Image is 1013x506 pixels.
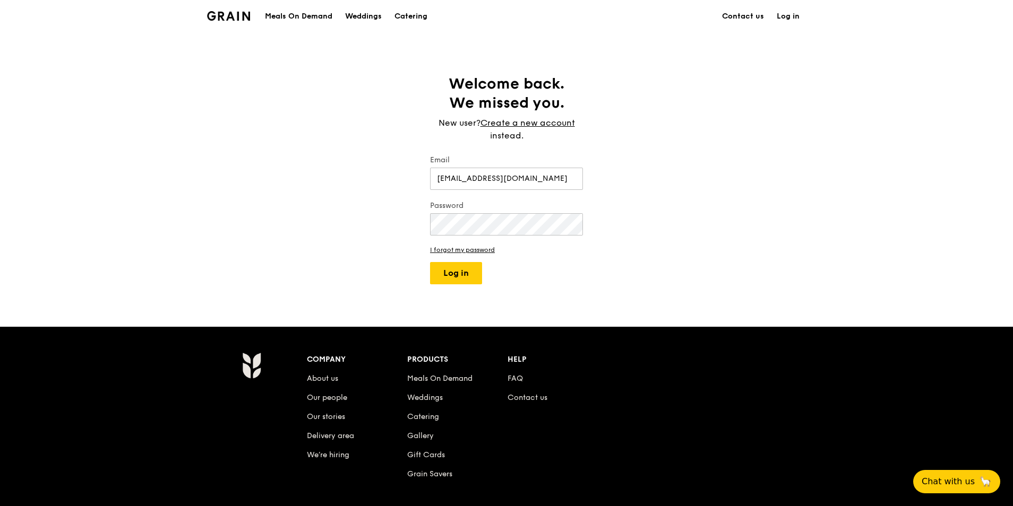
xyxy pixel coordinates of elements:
[430,200,583,211] label: Password
[345,1,382,32] div: Weddings
[508,352,608,367] div: Help
[439,118,480,128] span: New user?
[307,412,345,421] a: Our stories
[490,130,523,141] span: instead.
[407,393,443,402] a: Weddings
[913,470,1000,493] button: Chat with us🦙
[307,431,354,440] a: Delivery area
[339,1,388,32] a: Weddings
[770,1,806,32] a: Log in
[407,412,439,421] a: Catering
[716,1,770,32] a: Contact us
[242,352,261,379] img: Grain
[388,1,434,32] a: Catering
[430,155,583,165] label: Email
[307,352,407,367] div: Company
[922,475,975,488] span: Chat with us
[979,475,992,488] span: 🦙
[394,1,427,32] div: Catering
[508,374,523,383] a: FAQ
[430,246,583,254] a: I forgot my password
[430,262,482,284] button: Log in
[480,117,575,129] a: Create a new account
[407,352,508,367] div: Products
[307,393,347,402] a: Our people
[307,450,349,459] a: We’re hiring
[265,1,332,32] div: Meals On Demand
[407,450,445,459] a: Gift Cards
[407,431,434,440] a: Gallery
[407,374,473,383] a: Meals On Demand
[430,74,583,112] h1: Welcome back. We missed you.
[207,11,250,21] img: Grain
[508,393,547,402] a: Contact us
[307,374,338,383] a: About us
[407,469,452,478] a: Grain Savers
